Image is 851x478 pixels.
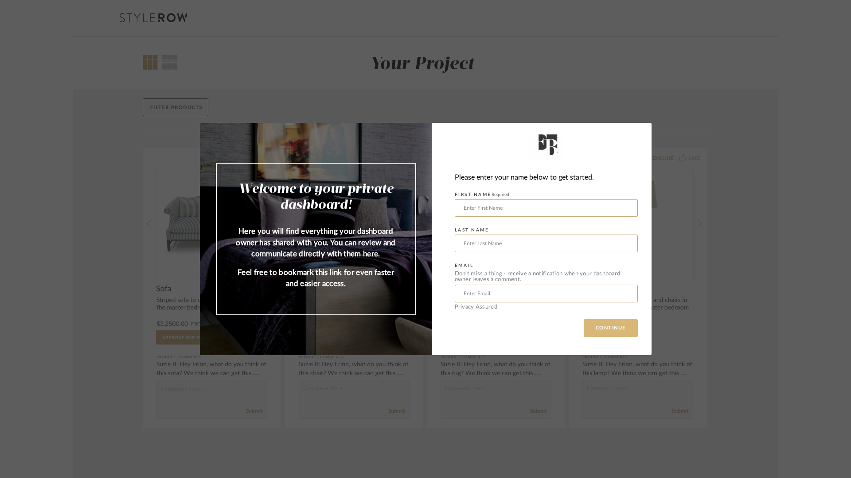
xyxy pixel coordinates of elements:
[455,235,638,252] input: Enter Last Name
[492,192,509,197] span: Required
[455,227,489,233] label: LAST NAME
[455,172,638,184] div: Please enter your name below to get started.
[584,319,638,337] button: CONTINUE
[455,304,638,310] div: Privacy Assured
[455,285,638,302] input: Enter Email
[455,199,638,217] input: Enter First Name
[234,181,398,213] h2: Welcome to your private dashboard!
[234,226,398,260] p: Here you will find everything your dashboard owner has shared with you. You can review and commun...
[455,271,638,282] div: Don’t miss a thing - receive a notification when your dashboard owner leaves a comment.
[455,263,474,268] label: EMAIL
[234,267,398,290] p: Feel free to bookmark this link for even faster and easier access.
[455,192,509,197] label: FIRST NAME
